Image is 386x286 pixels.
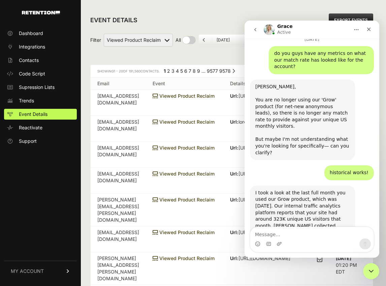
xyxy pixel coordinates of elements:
[164,68,166,74] em: Page 1
[329,252,373,285] td: 01:20 PM EDT
[230,255,238,261] strong: Url:
[245,21,379,258] iframe: Intercom live chat
[201,68,205,74] span: …
[19,84,55,91] span: Supression Lists
[230,196,304,203] p: [URL][DOMAIN_NAME]
[4,41,77,52] a: Integrations
[230,171,238,177] strong: Url:
[6,206,129,218] textarea: Message…
[4,122,77,133] a: Reactivate
[230,93,238,99] strong: Url:
[114,69,123,73] span: 1 - 20
[363,263,379,279] iframe: Intercom live chat
[22,11,60,14] img: Retention.com
[219,68,231,74] a: Page 9578
[171,68,174,74] a: Page 3
[91,168,146,194] td: [EMAIL_ADDRESS][DOMAIN_NAME]
[19,30,43,37] span: Dashboard
[230,145,238,151] strong: Url:
[146,77,223,90] th: Event
[207,68,218,74] a: Page 9577
[4,68,77,79] a: Code Script
[91,77,146,90] th: Email
[230,197,238,202] strong: Url:
[230,93,311,99] p: [URL][DOMAIN_NAME]
[184,68,187,74] a: Page 6
[230,229,312,243] p: [URL][DOMAIN_NAME][PERSON_NAME][DATE]
[167,68,170,74] a: Page 2
[4,95,77,106] a: Trends
[4,261,77,281] a: MY ACCOUNT
[91,142,146,168] td: [EMAIL_ADDRESS][DOMAIN_NAME]
[91,226,146,252] td: [EMAIL_ADDRESS][DOMAIN_NAME]
[189,68,191,74] a: Page 7
[129,69,140,73] span: 191,560
[32,221,37,226] button: Upload attachment
[19,97,34,104] span: Trends
[223,77,329,90] th: Details
[230,229,238,235] strong: Url:
[91,116,146,142] td: [EMAIL_ADDRESS][DOMAIN_NAME]
[19,138,37,145] span: Support
[128,69,160,73] span: Contacts.
[193,68,196,74] a: Page 8
[230,255,312,262] p: [URL][DOMAIN_NAME]
[21,221,27,226] button: Gif picker
[153,171,215,177] span: Viewed Product Reclaim
[90,37,101,43] span: Filter
[230,119,238,125] strong: Url:
[4,55,77,66] a: Contacts
[329,13,373,27] a: EXPORT EVENTS
[91,90,146,116] td: [EMAIL_ADDRESS][DOMAIN_NAME]
[153,229,215,235] span: Viewed Product Reclaim
[153,119,215,125] span: Viewed Product Reclaim
[153,197,215,202] span: Viewed Product Reclaim
[230,145,312,151] p: [URL][DOMAIN_NAME]
[19,57,39,64] span: Contacts
[19,70,45,77] span: Code Script
[4,82,77,93] a: Supression Lists
[197,68,200,74] a: Page 9
[19,124,42,131] span: Reactivate
[10,221,16,226] button: Emoji picker
[4,136,77,147] a: Support
[153,145,215,151] span: Viewed Product Reclaim
[11,268,44,275] span: MY ACCOUNT
[19,43,45,50] span: Integrations
[97,68,160,74] div: Showing of
[153,93,215,99] span: Viewed Product Reclaim
[4,28,77,39] a: Dashboard
[180,68,183,74] a: Page 5
[90,15,137,25] h2: EVENT DETAILS
[115,218,126,229] button: Send a message…
[104,34,173,46] select: Filter
[91,252,146,285] td: [PERSON_NAME][EMAIL_ADDRESS][PERSON_NAME][DOMAIN_NAME]
[162,68,235,76] div: Pagination
[19,111,47,118] span: Event Details
[230,170,312,177] p: [URL][DOMAIN_NAME][DATE]
[176,68,179,74] a: Page 4
[91,194,146,226] td: [PERSON_NAME][EMAIL_ADDRESS][PERSON_NAME][DOMAIN_NAME]
[153,255,215,261] span: Viewed Product Reclaim
[336,255,351,261] strong: [DATE]
[4,109,77,120] a: Event Details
